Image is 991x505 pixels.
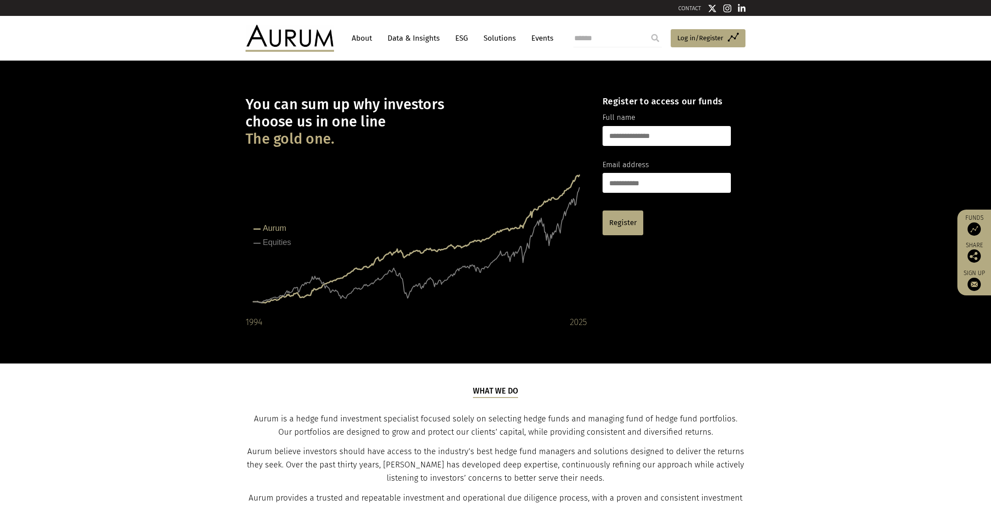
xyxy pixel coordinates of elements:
h4: Register to access our funds [603,96,731,107]
a: CONTACT [678,5,701,11]
div: Share [962,242,987,263]
img: Access Funds [968,222,981,236]
img: Sign up to our newsletter [968,278,981,291]
span: Aurum is a hedge fund investment specialist focused solely on selecting hedge funds and managing ... [254,414,737,437]
h5: What we do [473,386,519,398]
input: Submit [646,29,664,47]
img: Share this post [968,249,981,263]
label: Email address [603,159,649,171]
span: Aurum believe investors should have access to the industry’s best hedge fund managers and solutio... [247,447,744,483]
span: The gold one. [246,130,334,148]
span: Log in/Register [677,33,723,43]
label: Full name [603,112,635,123]
a: Funds [962,214,987,236]
img: Twitter icon [708,4,717,13]
a: Sign up [962,269,987,291]
a: Events [527,30,553,46]
h1: You can sum up why investors choose us in one line [246,96,587,148]
div: 2025 [570,315,587,329]
tspan: Equities [263,238,291,247]
a: About [347,30,376,46]
a: Solutions [479,30,520,46]
img: Linkedin icon [738,4,746,13]
tspan: Aurum [263,224,286,233]
a: Log in/Register [671,29,745,48]
a: Data & Insights [383,30,444,46]
img: Aurum [246,25,334,51]
a: Register [603,210,643,235]
img: Instagram icon [723,4,731,13]
div: 1994 [246,315,262,329]
a: ESG [451,30,472,46]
